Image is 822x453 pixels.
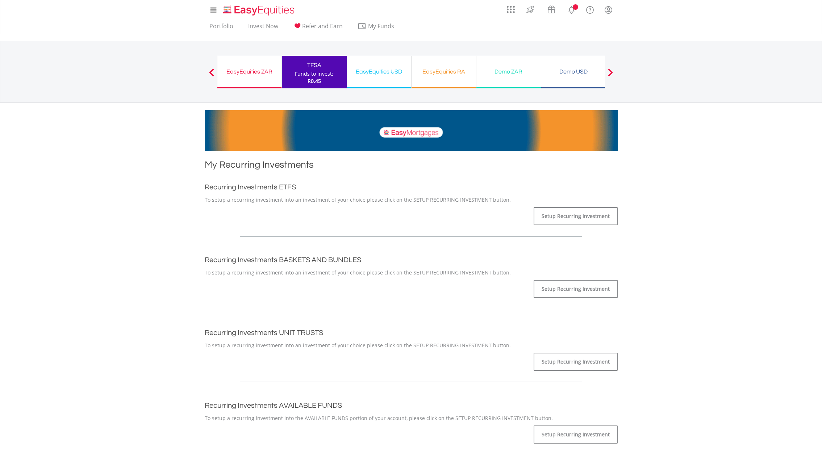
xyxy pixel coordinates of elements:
p: To setup a recurring investment into the AVAILABLE FUNDS portion of your account, please click on... [205,415,618,422]
span: Refer and Earn [302,22,343,30]
a: Vouchers [541,2,562,15]
button: Next [603,72,618,79]
div: Demo ZAR [481,67,537,77]
h2: Recurring Investments ETFS [205,182,618,193]
a: My Profile [599,2,618,18]
div: TFSA [286,60,342,70]
div: Funds to invest: [295,70,333,77]
div: EasyEquities ZAR [222,67,277,77]
h1: My Recurring Investments [205,158,618,175]
img: vouchers-v2.svg [546,4,558,15]
a: Invest Now [245,22,281,34]
a: Setup Recurring Investment [534,353,618,371]
p: To setup a recurring investment into an investment of your choice please click on the SETUP RECUR... [205,196,618,204]
a: Home page [220,2,297,16]
p: To setup a recurring investment into an investment of your choice please click on the SETUP RECUR... [205,342,618,349]
a: Setup Recurring Investment [534,207,618,225]
div: EasyEquities RA [416,67,472,77]
a: Setup Recurring Investment [534,280,618,298]
span: R0.45 [308,77,321,84]
h2: Recurring Investments BASKETS AND BUNDLES [205,255,618,265]
a: Refer and Earn [290,22,346,34]
a: Setup Recurring Investment [534,425,618,444]
h2: Recurring Investments AVAILABLE FUNDS [205,400,618,411]
div: EasyEquities USD [351,67,407,77]
img: EasyEquities_Logo.png [222,4,297,16]
a: FAQ's and Support [581,2,599,16]
a: AppsGrid [502,2,520,13]
img: grid-menu-icon.svg [507,5,515,13]
button: Previous [204,72,219,79]
img: thrive-v2.svg [524,4,536,15]
h2: Recurring Investments UNIT TRUSTS [205,327,618,338]
div: Demo USD [546,67,601,77]
a: Notifications [562,2,581,16]
span: My Funds [358,21,405,31]
p: To setup a recurring investment into an investment of your choice please click on the SETUP RECUR... [205,269,618,276]
img: EasyMortage Promotion Banner [205,110,618,151]
a: Portfolio [206,22,236,34]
